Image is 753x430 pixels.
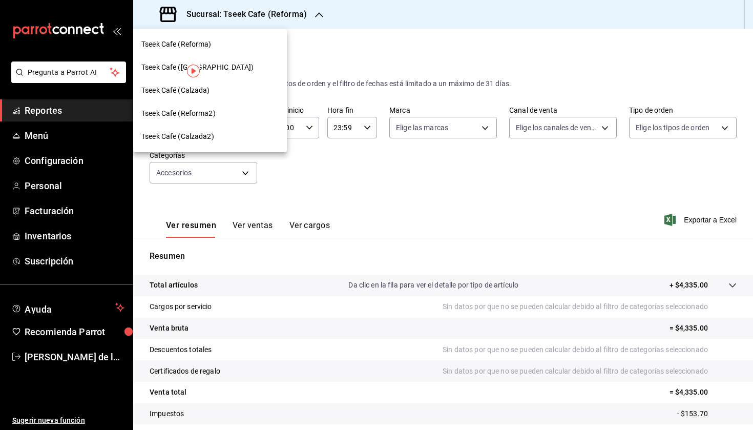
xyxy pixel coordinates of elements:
[133,125,287,148] div: Tseek Cafe (Calzada2)
[141,131,214,142] span: Tseek Cafe (Calzada2)
[187,65,200,77] img: Tooltip marker
[141,62,254,73] span: Tseek Cafe ([GEOGRAPHIC_DATA])
[133,79,287,102] div: Tseek Café (Calzada)
[141,108,216,119] span: Tseek Cafe (Reforma2)
[133,56,287,79] div: Tseek Cafe ([GEOGRAPHIC_DATA])
[133,33,287,56] div: Tseek Cafe (Reforma)
[133,102,287,125] div: Tseek Cafe (Reforma2)
[141,85,210,96] span: Tseek Café (Calzada)
[141,39,212,50] span: Tseek Cafe (Reforma)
